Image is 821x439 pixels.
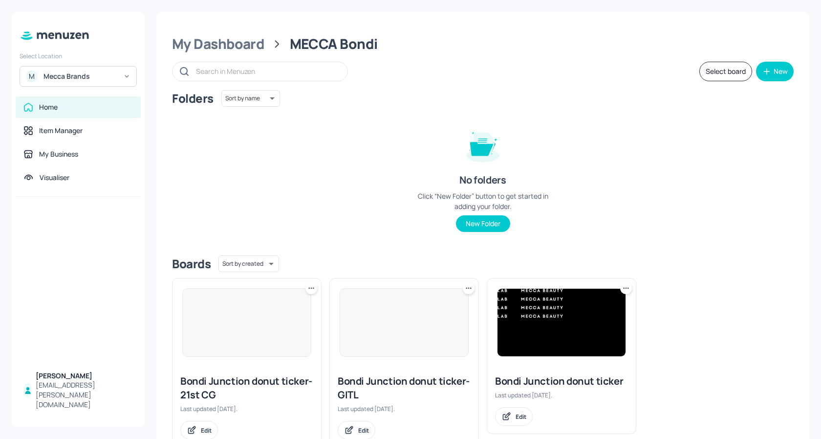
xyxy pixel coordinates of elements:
[756,62,794,81] button: New
[40,173,69,183] div: Visualiser
[43,71,117,81] div: Mecca Brands
[410,191,556,211] div: Click “New Folder” button to get started in adding your folder.
[172,256,211,272] div: Boards
[516,413,526,421] div: Edit
[338,405,471,413] div: Last updated [DATE].
[39,126,83,136] div: Item Manager
[180,405,313,413] div: Last updated [DATE].
[172,35,264,53] div: My Dashboard
[26,70,38,82] div: M
[36,380,133,410] div: [EMAIL_ADDRESS][PERSON_NAME][DOMAIN_NAME]
[172,91,214,106] div: Folders
[39,102,58,112] div: Home
[459,173,506,187] div: No folders
[20,52,137,60] div: Select Location
[218,254,279,274] div: Sort by created
[495,374,628,388] div: Bondi Junction donut ticker
[221,89,280,108] div: Sort by name
[39,149,78,159] div: My Business
[36,371,133,381] div: [PERSON_NAME]
[495,391,628,399] div: Last updated [DATE].
[196,64,338,78] input: Search in Menuzen
[201,426,212,435] div: Edit
[699,62,752,81] button: Select board
[180,374,313,402] div: Bondi Junction donut ticker- 21st CG
[458,120,507,169] img: folder-empty
[497,289,626,356] img: 2025-03-25-1742875965145yme48ebuq7h.jpeg
[338,374,471,402] div: Bondi Junction donut ticker- GITL
[774,68,788,75] div: New
[290,35,378,53] div: MECCA Bondi
[456,215,510,232] button: New Folder
[358,426,369,435] div: Edit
